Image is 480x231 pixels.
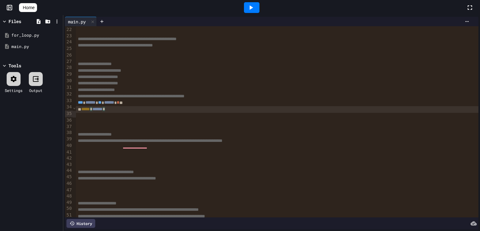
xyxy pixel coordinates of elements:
div: 42 [65,155,73,161]
div: main.py [11,44,61,50]
div: 40 [65,143,73,149]
div: 29 [65,71,73,78]
div: 27 [65,58,73,65]
div: 38 [65,130,73,136]
div: 46 [65,180,73,187]
div: 37 [65,124,73,130]
div: Files [9,18,21,25]
div: 36 [65,117,73,124]
span: Home [23,4,34,11]
div: main.py [65,18,89,25]
div: 48 [65,193,73,199]
div: 34 [65,104,73,111]
div: 32 [65,91,73,98]
div: 43 [65,161,73,168]
div: 28 [65,64,73,71]
div: 31 [65,84,73,91]
div: main.py [65,17,97,26]
a: Home [19,3,37,12]
div: 35 [65,111,73,117]
div: 49 [65,199,73,206]
div: History [66,219,95,228]
div: 25 [65,46,73,52]
div: 23 [65,33,73,39]
div: 24 [65,39,73,46]
div: 22 [65,27,73,33]
div: 44 [65,167,73,174]
div: 41 [65,149,73,155]
div: Output [29,88,42,93]
div: 51 [65,212,73,219]
div: Tools [9,62,21,69]
div: for_loop.py [11,32,61,39]
div: 30 [65,78,73,84]
div: 39 [65,136,73,143]
div: 33 [65,98,73,104]
div: 26 [65,52,73,58]
div: Settings [5,88,22,93]
div: 45 [65,174,73,180]
div: 47 [65,187,73,193]
div: 50 [65,205,73,212]
span: Fold line [73,105,76,110]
